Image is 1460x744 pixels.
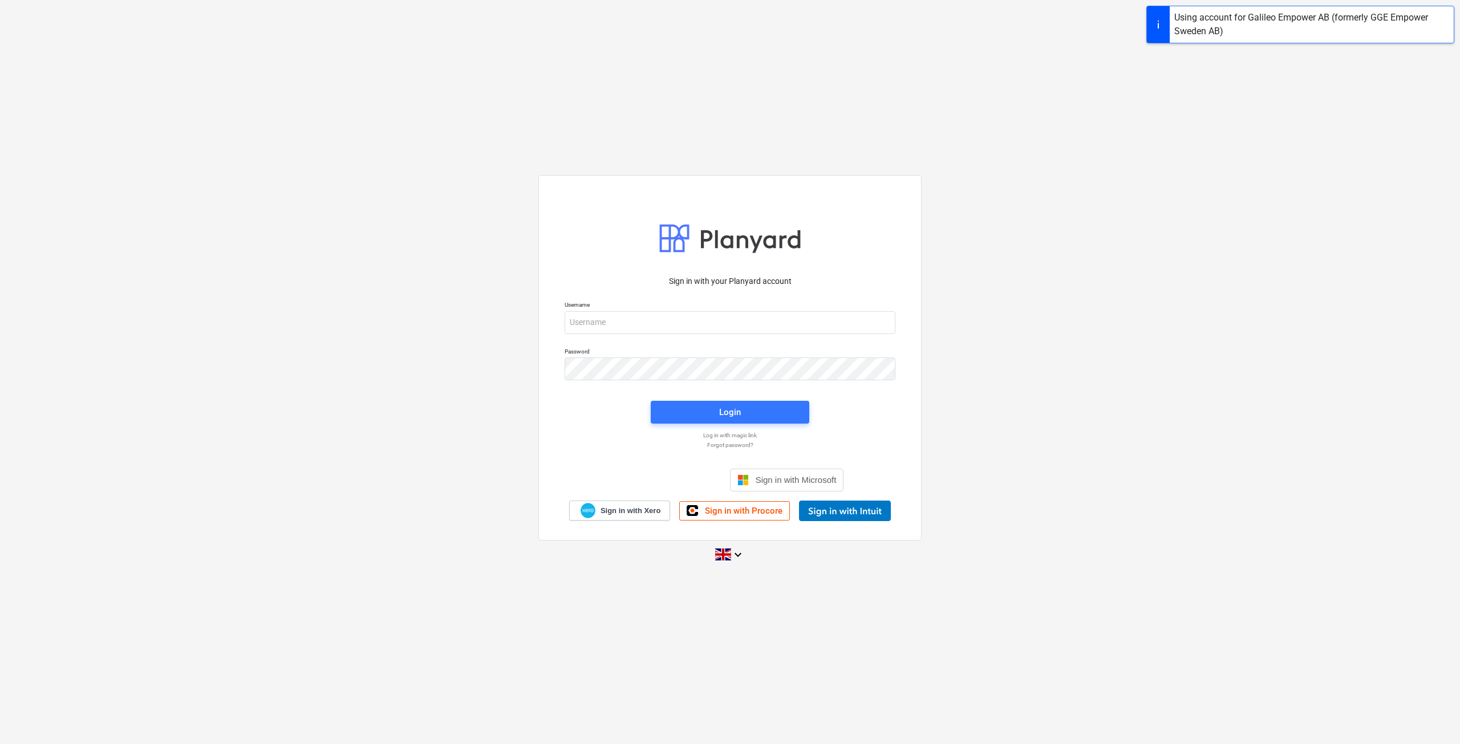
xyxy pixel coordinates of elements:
[569,501,671,521] a: Sign in with Xero
[581,503,595,518] img: Xero logo
[611,467,727,493] iframe: Sign in with Google Button
[651,401,809,424] button: Login
[565,348,895,357] p: Password
[601,506,660,516] span: Sign in with Xero
[559,441,901,449] a: Forgot password?
[737,474,749,486] img: Microsoft logo
[565,275,895,287] p: Sign in with your Planyard account
[719,405,741,420] div: Login
[565,311,895,334] input: Username
[705,506,782,516] span: Sign in with Procore
[565,301,895,311] p: Username
[1174,11,1449,38] div: Using account for Galileo Empower AB (formerly GGE Empower Sweden AB)
[679,501,790,521] a: Sign in with Procore
[756,475,837,485] span: Sign in with Microsoft
[559,432,901,439] a: Log in with magic link
[731,548,745,562] i: keyboard_arrow_down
